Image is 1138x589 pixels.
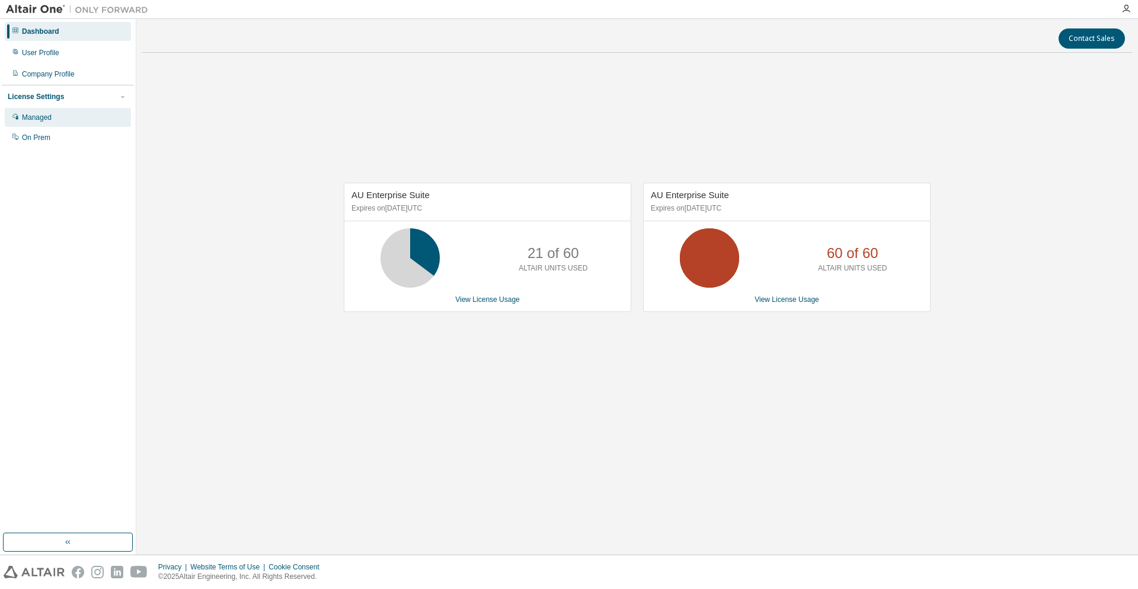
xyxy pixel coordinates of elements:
img: facebook.svg [72,566,84,578]
button: Contact Sales [1059,28,1125,49]
img: youtube.svg [130,566,148,578]
div: Privacy [158,562,190,572]
p: Expires on [DATE] UTC [351,203,621,214]
div: License Settings [8,92,64,101]
p: ALTAIR UNITS USED [519,263,587,273]
a: View License Usage [455,295,520,304]
span: AU Enterprise Suite [351,190,430,200]
img: Altair One [6,4,154,15]
p: Expires on [DATE] UTC [651,203,920,214]
div: Company Profile [22,69,75,79]
div: Dashboard [22,27,59,36]
div: Website Terms of Use [190,562,268,572]
p: 21 of 60 [528,243,579,263]
p: © 2025 Altair Engineering, Inc. All Rights Reserved. [158,572,327,582]
div: Managed [22,113,52,122]
img: instagram.svg [91,566,104,578]
div: Cookie Consent [268,562,326,572]
img: linkedin.svg [111,566,123,578]
img: altair_logo.svg [4,566,65,578]
a: View License Usage [755,295,819,304]
div: User Profile [22,48,59,58]
span: AU Enterprise Suite [651,190,729,200]
p: ALTAIR UNITS USED [818,263,887,273]
div: On Prem [22,133,50,142]
p: 60 of 60 [827,243,878,263]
